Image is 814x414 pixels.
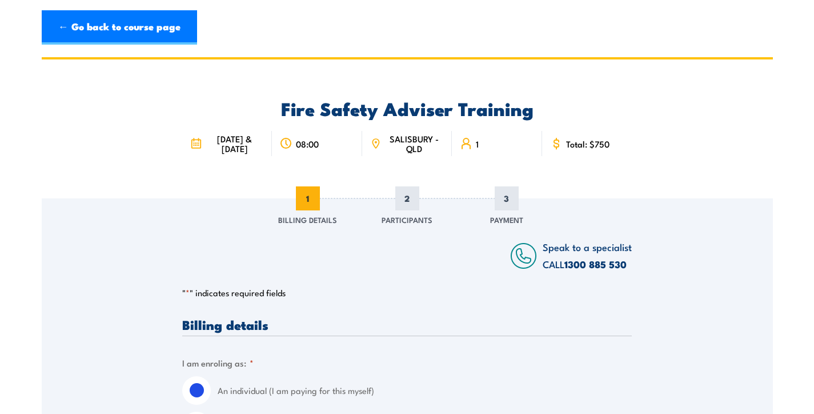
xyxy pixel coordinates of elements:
span: [DATE] & [DATE] [205,134,264,153]
span: Participants [382,214,432,225]
h3: Billing details [182,318,632,331]
a: ← Go back to course page [42,10,197,45]
p: " " indicates required fields [182,287,632,298]
span: 1 [476,139,479,149]
h2: Fire Safety Adviser Training [182,100,632,116]
span: Total: $750 [566,139,610,149]
span: 2 [395,186,419,210]
label: An individual (I am paying for this myself) [218,376,632,405]
legend: I am enroling as: [182,356,254,369]
span: Payment [490,214,523,225]
span: SALISBURY - QLD [384,134,444,153]
span: 3 [495,186,519,210]
span: Billing Details [278,214,337,225]
span: 08:00 [296,139,319,149]
a: 1300 885 530 [564,257,627,272]
span: 1 [296,186,320,210]
span: Speak to a specialist CALL [543,240,632,271]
